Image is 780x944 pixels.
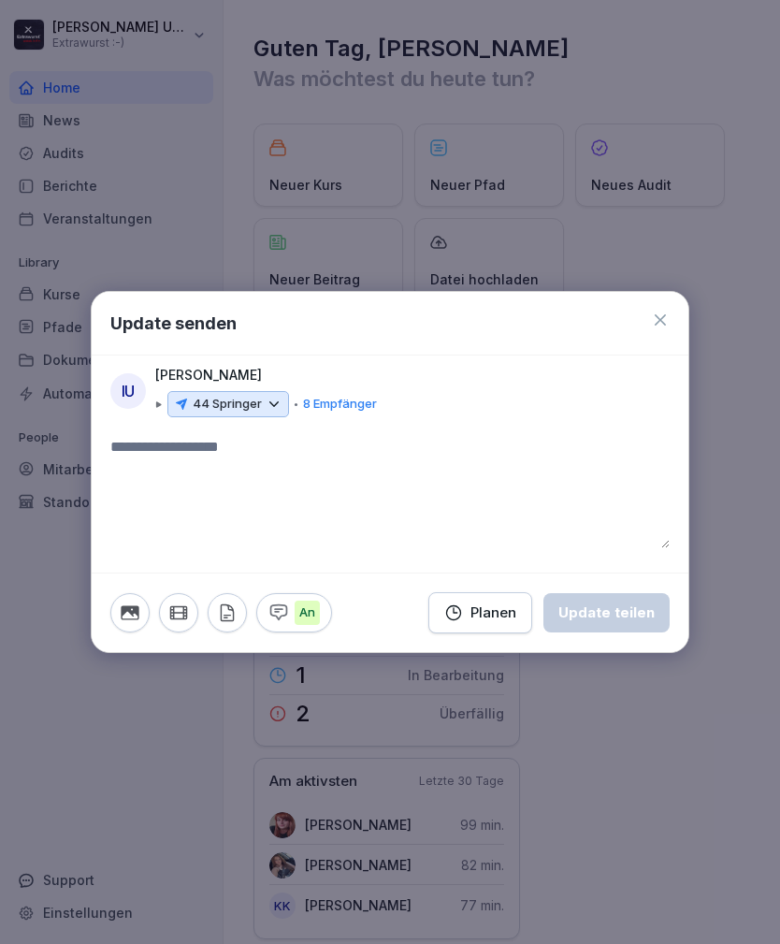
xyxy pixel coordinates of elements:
p: An [295,601,320,625]
button: An [256,593,332,632]
h1: Update senden [110,311,237,336]
div: IU [110,373,146,409]
div: Update teilen [558,603,655,623]
p: 8 Empfänger [303,395,377,414]
button: Planen [428,592,532,633]
p: 44 Springer [193,395,262,414]
div: Planen [444,603,516,623]
button: Update teilen [543,593,670,632]
p: [PERSON_NAME] [155,365,262,385]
